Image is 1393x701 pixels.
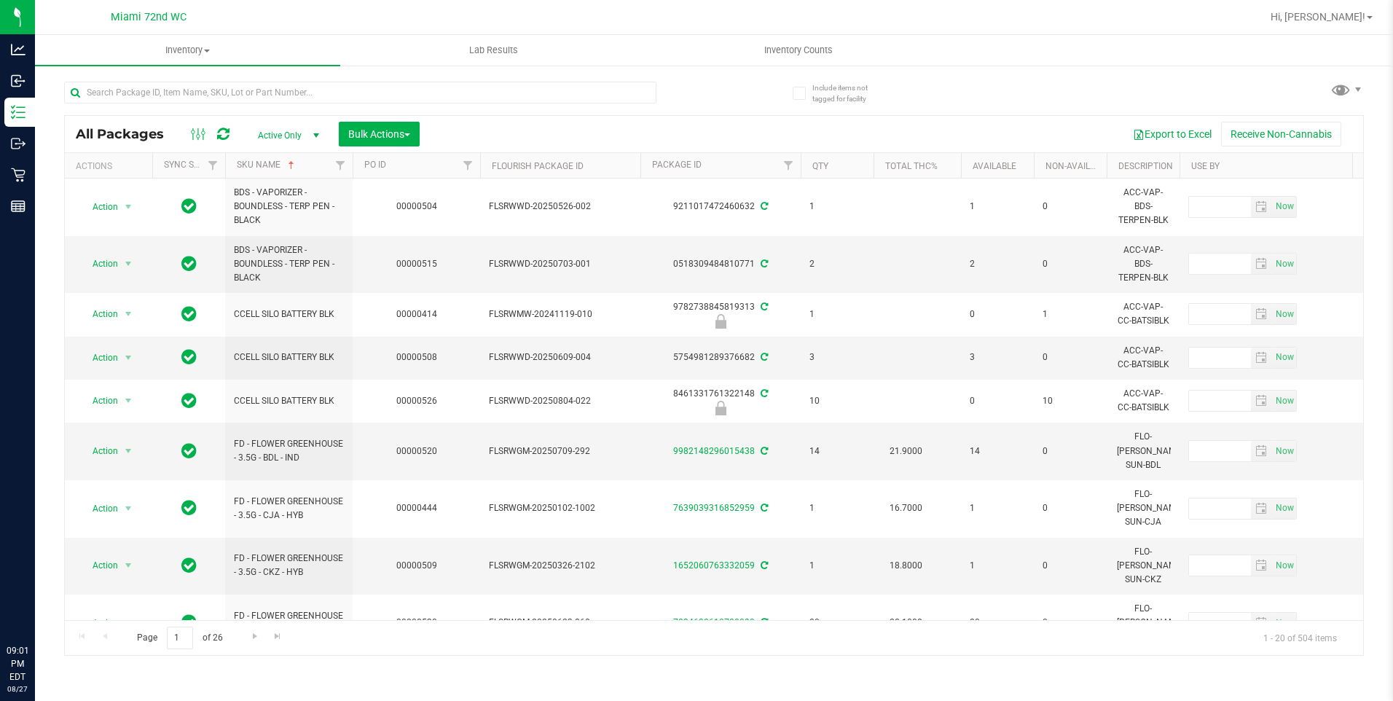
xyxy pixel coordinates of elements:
[234,394,344,408] span: CCELL SILO BATTERY BLK
[119,391,138,411] span: select
[339,122,420,146] button: Bulk Actions
[809,257,865,271] span: 2
[396,259,437,269] a: 00000515
[638,401,803,415] div: Newly Received
[79,498,119,519] span: Action
[167,627,193,649] input: 1
[1272,613,1297,634] span: Set Current date
[809,350,865,364] span: 3
[1115,385,1171,416] div: ACC-VAP-CC-BATSIBLK
[456,153,480,178] a: Filter
[489,616,632,630] span: FLSRWGM-20250623-860
[11,74,25,88] inline-svg: Inbound
[1115,486,1171,531] div: FLO-[PERSON_NAME]-SUN-CJA
[1115,184,1171,230] div: ACC-VAP-BDS-TERPEN-BLK
[1272,304,1296,324] span: select
[1271,11,1365,23] span: Hi, [PERSON_NAME]!
[1043,257,1098,271] span: 0
[79,304,119,324] span: Action
[7,684,28,694] p: 08/27
[111,11,187,23] span: Miami 72nd WC
[35,35,340,66] a: Inventory
[1115,242,1171,287] div: ACC-VAP-BDS-TERPEN-BLK
[234,552,344,579] span: FD - FLOWER GREENHOUSE - 3.5G - CKZ - HYB
[812,82,885,104] span: Include items not tagged for facility
[1115,600,1171,646] div: FLO-[PERSON_NAME]-SUN-CKZ
[1115,299,1171,329] div: ACC-VAP-CC-BATSIBLK
[396,503,437,513] a: 00000444
[1251,348,1272,368] span: select
[201,153,225,178] a: Filter
[79,441,119,461] span: Action
[1043,350,1098,364] span: 0
[1251,391,1272,411] span: select
[11,105,25,120] inline-svg: Inventory
[181,304,197,324] span: In Sync
[119,613,138,633] span: select
[970,350,1025,364] span: 3
[638,314,803,329] div: Quarantine
[1272,254,1296,274] span: select
[809,200,865,214] span: 1
[1043,394,1098,408] span: 10
[970,308,1025,321] span: 0
[882,612,930,633] span: 22.1000
[1043,200,1098,214] span: 0
[973,161,1016,171] a: Available
[35,44,340,57] span: Inventory
[396,201,437,211] a: 00000504
[1115,428,1171,474] div: FLO-[PERSON_NAME]-SUN-BDL
[809,394,865,408] span: 10
[1272,347,1297,368] span: Set Current date
[181,391,197,411] span: In Sync
[396,309,437,319] a: 00000414
[181,498,197,518] span: In Sync
[340,35,646,66] a: Lab Results
[1272,304,1297,325] span: Set Current date
[234,609,344,637] span: FD - FLOWER GREENHOUSE - 3.5G - CKZ - HYB
[970,200,1025,214] span: 1
[181,347,197,367] span: In Sync
[79,254,119,274] span: Action
[492,161,584,171] a: Flourish Package ID
[1043,616,1098,630] span: 0
[364,160,386,170] a: PO ID
[638,300,803,329] div: 9782738845819313
[489,350,632,364] span: FLSRWWD-20250609-004
[1043,308,1098,321] span: 1
[396,352,437,362] a: 00000508
[1043,501,1098,515] span: 0
[758,560,768,571] span: Sync from Compliance System
[234,243,344,286] span: BDS - VAPORIZER - BOUNDLESS - TERP PEN - BLACK
[181,254,197,274] span: In Sync
[64,82,656,103] input: Search Package ID, Item Name, SKU, Lot or Part Number...
[673,560,755,571] a: 1652060763332059
[970,559,1025,573] span: 1
[1251,304,1272,324] span: select
[489,257,632,271] span: FLSRWWD-20250703-001
[1272,555,1296,576] span: select
[11,199,25,214] inline-svg: Reports
[1272,613,1296,633] span: select
[234,495,344,522] span: FD - FLOWER GREENHOUSE - 3.5G - CJA - HYB
[396,560,437,571] a: 00000509
[79,391,119,411] span: Action
[1251,555,1272,576] span: select
[7,644,28,684] p: 09:01 PM EDT
[1251,441,1272,461] span: select
[15,584,58,628] iframe: Resource center
[1272,498,1297,519] span: Set Current date
[1272,555,1297,576] span: Set Current date
[119,348,138,368] span: select
[1118,161,1173,171] a: Description
[79,555,119,576] span: Action
[809,501,865,515] span: 1
[119,197,138,217] span: select
[11,136,25,151] inline-svg: Outbound
[1043,445,1098,458] span: 0
[970,445,1025,458] span: 14
[652,160,702,170] a: Package ID
[79,613,119,633] span: Action
[489,501,632,515] span: FLSRWGM-20250102-1002
[489,445,632,458] span: FLSRWGM-20250709-292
